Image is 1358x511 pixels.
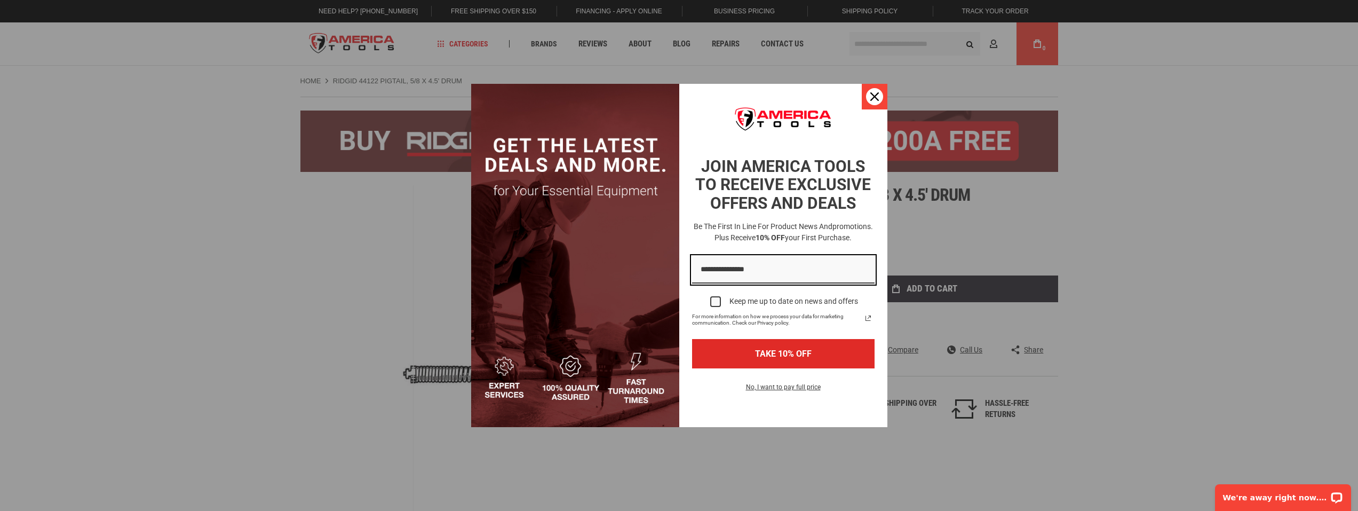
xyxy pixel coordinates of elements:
h3: Be the first in line for product news and [690,221,877,243]
button: Close [862,84,887,109]
a: Read our Privacy Policy [862,312,875,325]
strong: JOIN AMERICA TOOLS TO RECEIVE EXCLUSIVE OFFERS AND DEALS [695,157,871,213]
button: No, I want to pay full price [737,381,829,399]
strong: 10% OFF [756,233,785,242]
input: Email field [692,256,875,284]
button: TAKE 10% OFF [692,339,875,368]
span: For more information on how we process your data for marketing communication. Check our Privacy p... [692,313,862,326]
iframe: LiveChat chat widget [1208,477,1358,511]
svg: close icon [870,92,879,101]
svg: link icon [862,312,875,325]
div: Keep me up to date on news and offers [729,297,858,306]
